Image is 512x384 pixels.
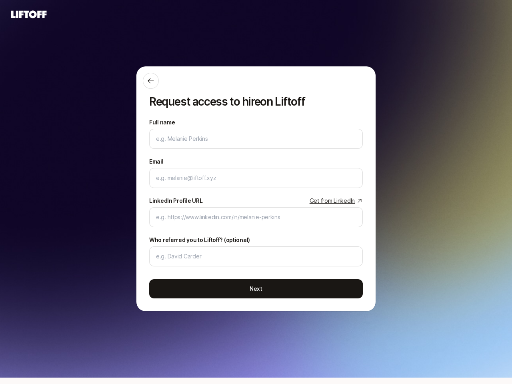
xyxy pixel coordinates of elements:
[310,196,363,206] a: Get from LinkedIn
[156,134,356,144] input: e.g. Melanie Perkins
[149,279,363,298] button: Next
[149,118,175,127] label: Full name
[149,95,363,108] p: Request access to hire
[156,173,356,183] input: e.g. melanie@liftoff.xyz
[156,212,356,222] input: e.g. https://www.linkedin.com/in/melanie-perkins
[260,95,305,108] span: on Liftoff
[156,252,356,261] input: e.g. David Carder
[149,157,164,166] label: Email
[149,196,202,206] div: LinkedIn Profile URL
[149,235,250,245] label: Who referred you to Liftoff? (optional)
